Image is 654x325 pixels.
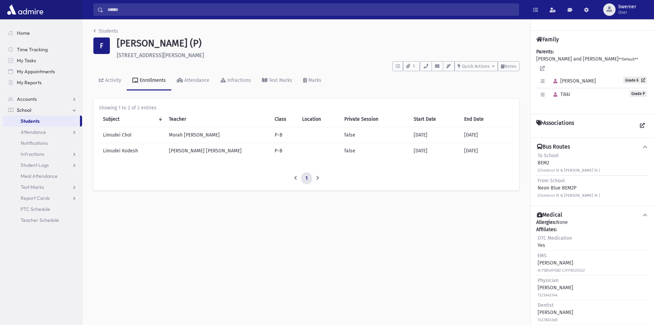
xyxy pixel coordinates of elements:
[536,212,649,219] button: Medical
[550,78,596,84] span: [PERSON_NAME]
[165,111,271,127] th: Teacher
[3,160,82,171] a: Student Logs
[21,118,39,124] span: Students
[271,111,298,127] th: Class
[629,90,647,97] span: Grade P
[538,277,573,299] div: [PERSON_NAME]
[307,77,321,83] div: Marks
[3,77,82,88] a: My Reports
[536,120,574,132] h4: Associations
[340,111,410,127] th: Private Session
[93,37,110,54] div: F
[93,71,127,90] a: Activity
[538,278,559,283] span: Physician
[460,127,514,143] td: [DATE]
[462,64,490,69] span: Quick Actions
[3,138,82,149] a: Notifications
[127,71,171,90] a: Enrollments
[99,104,514,111] div: Showing 1 to 2 of 2 entries
[3,127,82,138] a: Attendance
[21,195,50,201] span: Report Cards
[5,3,45,17] img: AdmirePro
[99,143,165,159] td: Limudei Kodesh
[538,253,547,259] span: EMS
[538,318,558,322] small: 7327803300
[99,127,165,143] td: Limudei Chol
[538,168,600,173] small: (Chestnut St & [PERSON_NAME] St )
[538,152,600,174] div: BEM2
[138,77,166,83] div: Enrollments
[17,79,42,86] span: My Reports
[215,71,256,90] a: Infractions
[538,235,572,249] div: Yes
[21,184,44,190] span: Test Marks
[3,105,82,116] a: School
[536,219,556,225] b: Allergies:
[536,227,557,232] b: Affiliates:
[538,268,585,273] small: H:7185497582 C:9176535532
[165,127,271,143] td: Morah [PERSON_NAME]
[538,302,573,323] div: [PERSON_NAME]
[3,55,82,66] a: My Tasks
[21,173,58,179] span: Meal Attendance
[298,71,327,90] a: Marks
[538,153,559,159] span: To School
[618,4,636,10] span: bwerner
[165,143,271,159] td: [PERSON_NAME] [PERSON_NAME]
[411,63,417,69] span: 1
[550,91,570,97] span: Tikki
[636,120,649,132] a: View all Associations
[538,302,553,308] span: Dentist
[271,143,298,159] td: P-B
[21,129,46,135] span: Attendance
[504,64,516,69] span: Notes
[536,49,554,55] b: Parents:
[3,149,82,160] a: Infractions
[117,37,519,49] h1: [PERSON_NAME] (P)
[536,36,559,43] h4: Family
[117,52,519,58] h6: [STREET_ADDRESS][PERSON_NAME]
[3,204,82,215] a: PTC Schedule
[171,71,215,90] a: Attendance
[3,28,82,39] a: Home
[3,215,82,226] a: Teacher Schedule
[298,111,340,127] th: Location
[623,77,647,84] a: Grade 6
[403,61,420,71] button: 1
[21,162,49,168] span: Student Logs
[3,66,82,77] a: My Appointments
[21,140,48,146] span: Notifications
[537,143,570,151] h4: Bus Routes
[17,68,55,75] span: My Appointments
[460,143,514,159] td: [DATE]
[537,212,562,219] h4: Medical
[99,111,165,127] th: Subject
[21,151,44,157] span: Infractions
[340,143,410,159] td: false
[226,77,251,83] div: Infractions
[271,127,298,143] td: P-B
[455,61,498,71] button: Quick Actions
[460,111,514,127] th: End Date
[3,94,82,105] a: Accounts
[498,61,519,71] button: Notes
[410,143,460,159] td: [DATE]
[17,46,48,53] span: Time Tracking
[183,77,209,83] div: Attendance
[538,235,572,241] span: OTC Medication
[21,217,59,223] span: Teacher Schedule
[17,96,37,102] span: Accounts
[538,178,565,184] span: From School
[3,116,80,127] a: Students
[538,177,600,199] div: Neon Blue BEM2P
[410,111,460,127] th: Start Date
[538,252,585,274] div: [PERSON_NAME]
[538,293,558,297] small: 7323642144
[3,44,82,55] a: Time Tracking
[17,107,31,113] span: School
[536,143,649,151] button: Bus Routes
[104,77,121,83] div: Activity
[103,3,519,16] input: Search
[3,182,82,193] a: Test Marks
[618,10,636,15] span: User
